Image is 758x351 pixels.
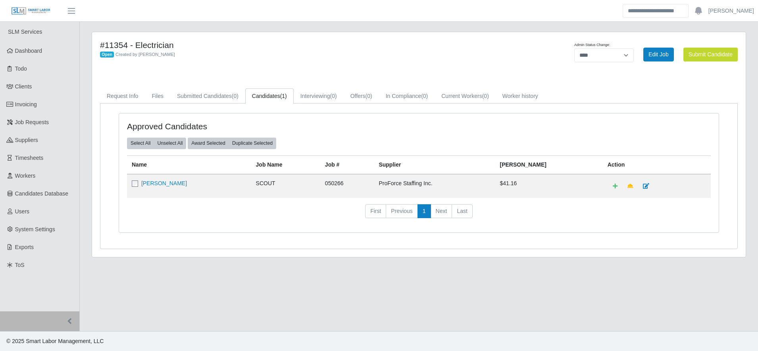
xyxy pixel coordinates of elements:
a: Offers [344,88,379,104]
div: bulk actions [127,138,186,149]
a: Add Default Cost Code [608,179,623,193]
span: (0) [482,93,489,99]
span: Users [15,208,30,215]
div: bulk actions [188,138,276,149]
th: Job Name [251,155,320,174]
a: Edit Job [643,48,674,61]
button: Unselect All [154,138,186,149]
span: Timesheets [15,155,44,161]
span: © 2025 Smart Labor Management, LLC [6,338,104,344]
span: Clients [15,83,32,90]
span: (0) [421,93,428,99]
h4: Approved Candidates [127,121,363,131]
nav: pagination [127,204,711,225]
th: Supplier [374,155,495,174]
th: Job # [320,155,374,174]
img: SLM Logo [11,7,51,15]
span: Dashboard [15,48,42,54]
label: Admin Status Change: [574,42,610,48]
span: Created by [PERSON_NAME] [115,52,175,57]
span: Workers [15,173,36,179]
button: Award Selected [188,138,229,149]
span: System Settings [15,226,55,232]
a: Submitted Candidates [170,88,245,104]
a: [PERSON_NAME] [708,7,754,15]
td: SCOUT [251,174,320,198]
h4: #11354 - Electrician [100,40,467,50]
button: Submit Candidate [683,48,738,61]
a: Make Team Lead [622,179,638,193]
span: (0) [330,93,337,99]
a: 1 [417,204,431,219]
span: (1) [280,93,287,99]
a: Worker history [496,88,545,104]
button: Duplicate Selected [229,138,276,149]
span: Job Requests [15,119,49,125]
span: Candidates Database [15,190,69,197]
a: In Compliance [379,88,435,104]
a: Interviewing [294,88,344,104]
input: Search [623,4,689,18]
span: ToS [15,262,25,268]
span: SLM Services [8,29,42,35]
td: ProForce Staffing Inc. [374,174,495,198]
span: Todo [15,65,27,72]
td: $41.16 [495,174,603,198]
button: Select All [127,138,154,149]
a: [PERSON_NAME] [141,180,187,186]
a: Files [145,88,170,104]
span: (0) [366,93,372,99]
span: Suppliers [15,137,38,143]
a: Candidates [245,88,294,104]
a: Current Workers [435,88,496,104]
span: Invoicing [15,101,37,107]
th: Name [127,155,251,174]
th: [PERSON_NAME] [495,155,603,174]
span: (0) [232,93,239,99]
span: Exports [15,244,34,250]
a: Request Info [100,88,145,104]
span: Open [100,52,114,58]
td: 050266 [320,174,374,198]
th: Action [603,155,711,174]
